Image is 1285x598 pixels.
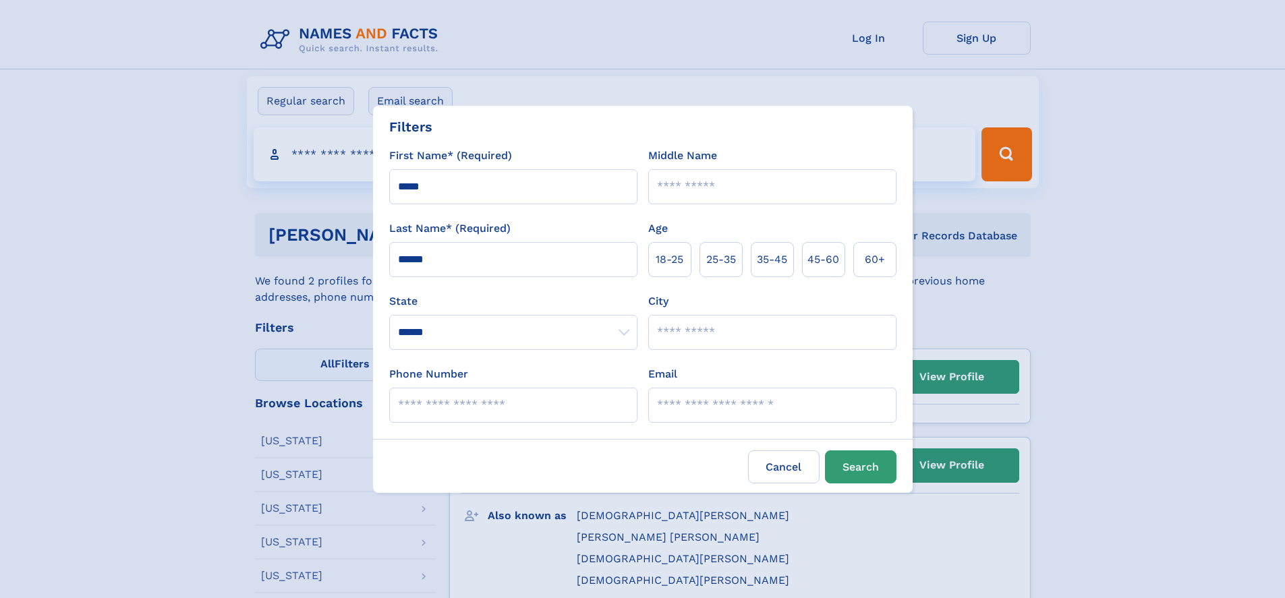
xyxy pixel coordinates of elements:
[389,148,512,164] label: First Name* (Required)
[825,450,896,483] button: Search
[807,251,839,268] span: 45‑60
[748,450,820,483] label: Cancel
[648,366,677,382] label: Email
[648,293,668,309] label: City
[656,251,683,268] span: 18‑25
[757,251,787,268] span: 35‑45
[389,220,511,237] label: Last Name* (Required)
[389,117,432,137] div: Filters
[706,251,736,268] span: 25‑35
[865,251,885,268] span: 60+
[389,293,637,309] label: State
[648,148,717,164] label: Middle Name
[389,366,468,382] label: Phone Number
[648,220,668,237] label: Age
